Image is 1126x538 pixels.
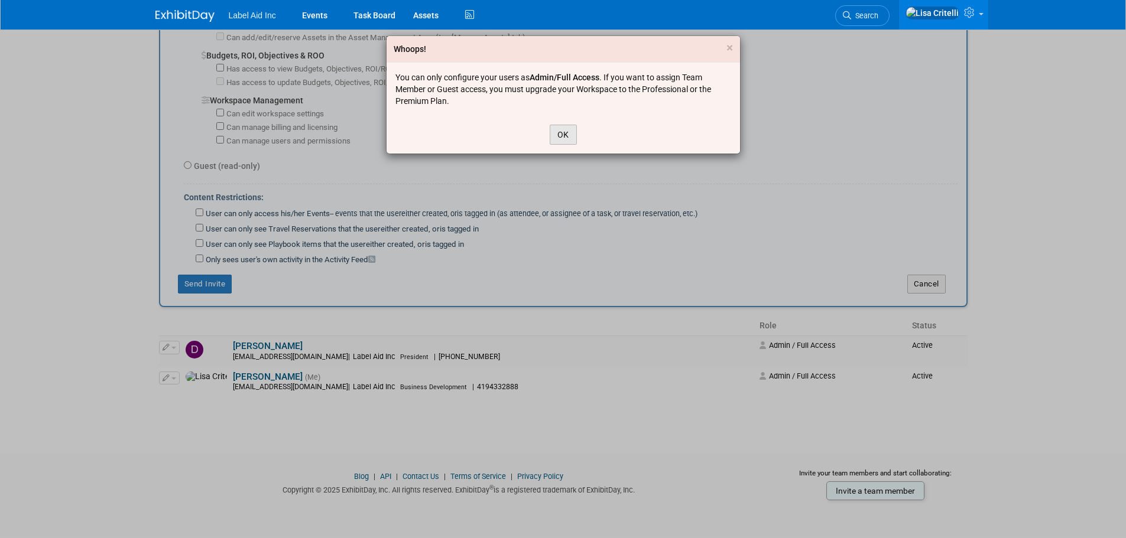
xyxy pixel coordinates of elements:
[726,42,733,54] button: Close
[530,73,599,82] span: Admin/Full Access
[395,71,731,107] div: You can only configure your users as . If you want to assign Team Member or Guest access, you mus...
[550,125,577,145] button: OK
[726,41,733,55] span: ×
[394,43,426,55] div: Whoops!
